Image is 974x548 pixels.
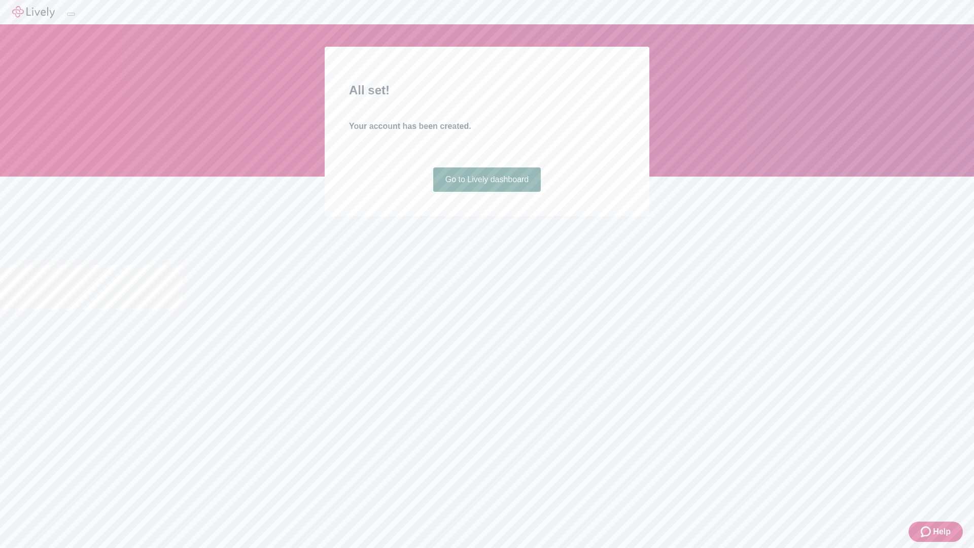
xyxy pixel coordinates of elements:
[12,6,55,18] img: Lively
[349,120,625,132] h4: Your account has been created.
[933,526,951,538] span: Help
[349,81,625,99] h2: All set!
[433,167,541,192] a: Go to Lively dashboard
[921,526,933,538] svg: Zendesk support icon
[67,13,75,16] button: Log out
[909,522,963,542] button: Zendesk support iconHelp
